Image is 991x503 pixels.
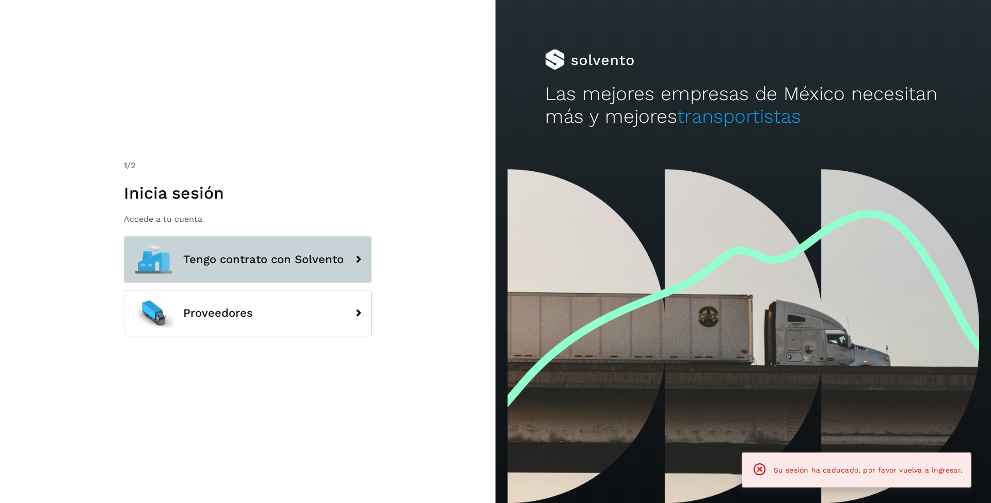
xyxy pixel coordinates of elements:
span: Tengo contrato con Solvento [183,253,344,266]
div: /2 [124,159,372,172]
span: 1 [124,160,127,170]
button: Tengo contrato con Solvento [124,236,372,283]
h2: Las mejores empresas de México necesitan más y mejores [545,83,941,128]
p: Accede a tu cuenta [124,214,372,224]
span: Su sesión ha caducado, por favor vuelva a ingresar. [774,466,963,474]
h1: Inicia sesión [124,183,372,203]
span: Proveedores [183,307,253,319]
button: Proveedores [124,290,372,336]
span: transportistas [677,105,801,127]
